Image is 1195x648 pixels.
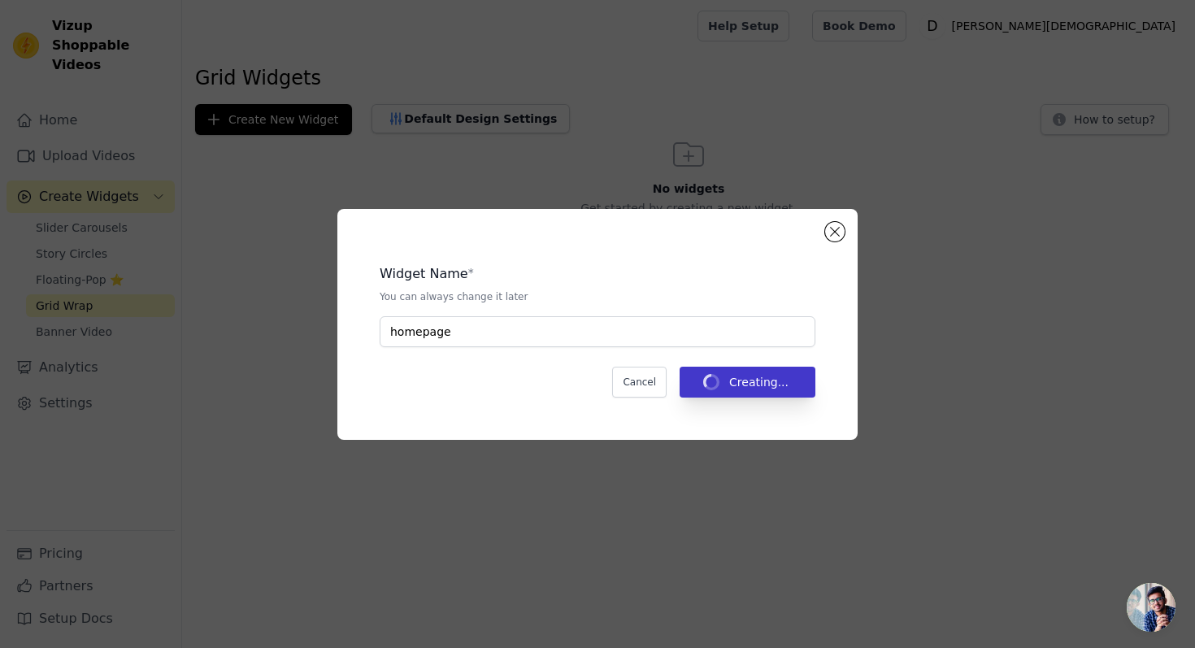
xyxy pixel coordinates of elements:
[380,290,815,303] p: You can always change it later
[825,222,845,241] button: Close modal
[380,264,468,284] legend: Widget Name
[612,367,667,398] button: Cancel
[1127,583,1175,632] a: Open chat
[680,367,815,398] button: Creating...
